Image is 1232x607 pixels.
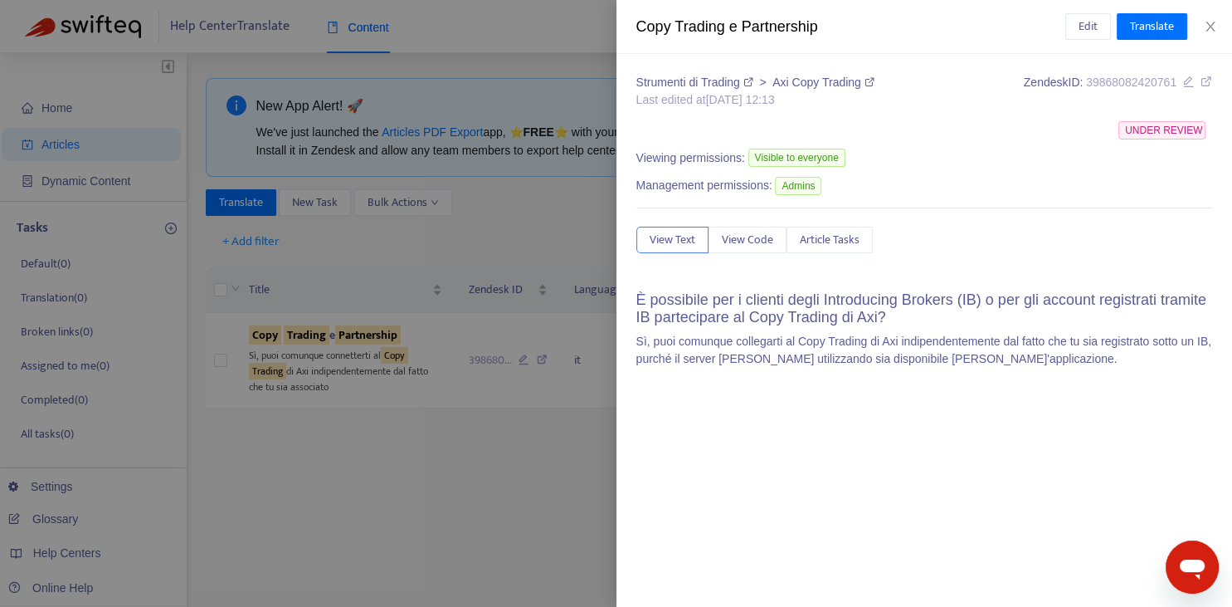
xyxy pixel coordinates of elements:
[636,291,1213,327] h3: È possibile per i clienti degli Introducing Brokers (IB) o per gli account registrati tramite IB ...
[1204,20,1217,33] span: close
[636,227,709,253] button: View Text
[1024,74,1212,109] div: Zendesk ID:
[786,227,873,253] button: Article Tasks
[800,231,859,249] span: Article Tasks
[1199,19,1222,35] button: Close
[636,91,874,109] div: Last edited at [DATE] 12:13
[636,333,1213,368] p: Sì, puoi comunque collegarti al Copy Trading di Axi indipendentemente dal fatto che tu sia regist...
[748,149,845,167] span: Visible to everyone
[636,76,757,89] a: Strumenti di Trading
[1065,13,1111,40] button: Edit
[709,227,786,253] button: View Code
[1086,76,1176,89] span: 39868082420761
[1166,541,1219,594] iframe: Button to launch messaging window
[772,76,874,89] a: Axi Copy Trading
[1079,17,1098,36] span: Edit
[722,231,773,249] span: View Code
[1118,121,1205,140] span: UNDER REVIEW
[775,177,821,195] span: Admins
[1117,13,1187,40] button: Translate
[636,16,1065,38] div: Copy Trading e Partnership
[636,149,745,167] span: Viewing permissions:
[1130,17,1174,36] span: Translate
[636,177,772,194] span: Management permissions:
[636,74,874,91] div: >
[650,231,695,249] span: View Text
